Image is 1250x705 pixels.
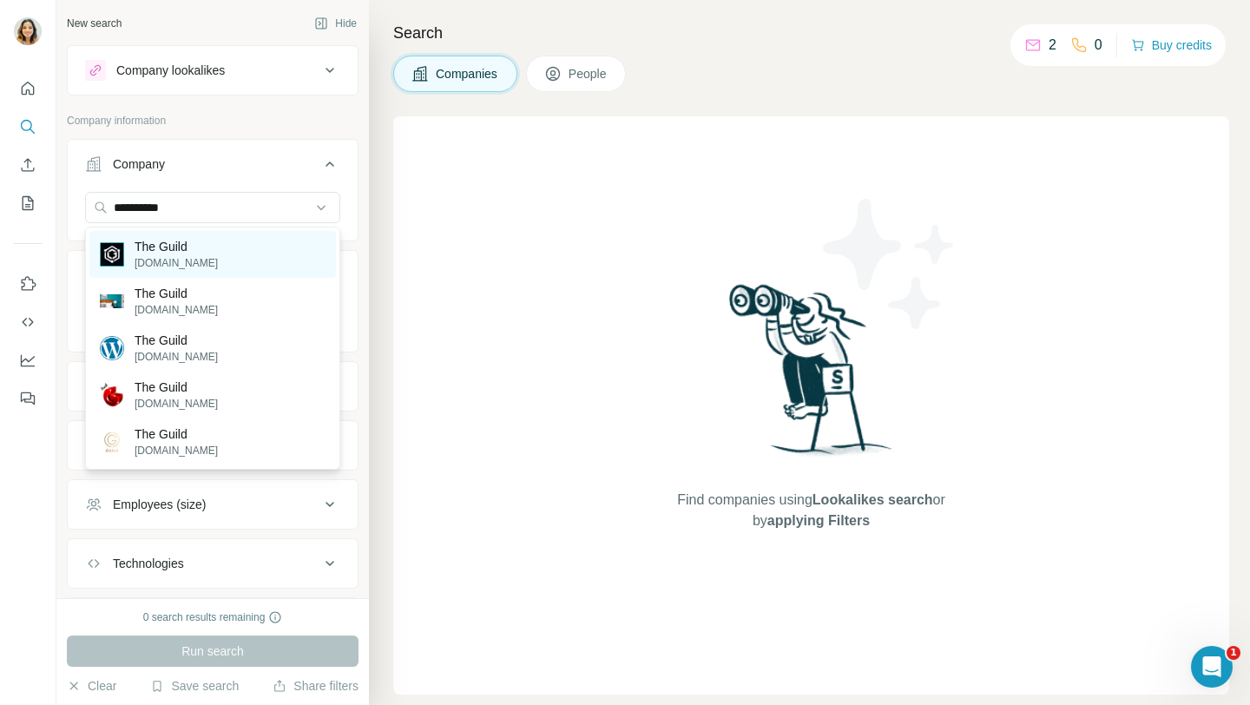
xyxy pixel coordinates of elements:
div: Technologies [113,555,184,572]
p: The Guild [135,379,218,396]
button: Quick start [14,73,42,104]
button: HQ location [68,366,358,407]
button: Share filters [273,677,359,695]
p: [DOMAIN_NAME] [135,349,218,365]
p: Company information [67,113,359,128]
button: Technologies [68,543,358,584]
h4: Search [393,21,1229,45]
p: 0 [1095,35,1102,56]
button: Dashboard [14,345,42,376]
span: applying Filters [767,513,870,528]
p: [DOMAIN_NAME] [135,255,218,271]
img: The Guild [100,242,124,267]
p: The Guild [135,238,218,255]
button: Enrich CSV [14,149,42,181]
img: Surfe Illustration - Stars [812,186,968,342]
button: Save search [150,677,239,695]
button: Use Surfe API [14,306,42,338]
div: Company [113,155,165,173]
p: [DOMAIN_NAME] [135,302,218,318]
span: Companies [436,65,499,82]
button: Employees (size) [68,484,358,525]
p: The Guild [135,332,218,349]
img: The Guild [100,336,124,360]
button: Buy credits [1131,33,1212,57]
p: The Guild [135,425,218,443]
div: Company lookalikes [116,62,225,79]
img: The Guild [100,294,124,308]
button: My lists [14,188,42,219]
p: The Guild [135,285,218,302]
span: Find companies using or by [672,490,950,531]
span: Lookalikes search [812,492,933,507]
div: 0 search results remaining [143,609,283,625]
button: Feedback [14,383,42,414]
button: Company lookalikes [68,49,358,91]
img: Surfe Illustration - Woman searching with binoculars [721,280,902,473]
img: Avatar [14,17,42,45]
img: The Guild [100,430,124,454]
img: The Guild [100,383,124,407]
button: Use Surfe on LinkedIn [14,268,42,300]
button: Industry [68,254,358,303]
button: Search [14,111,42,142]
p: 2 [1049,35,1056,56]
div: Employees (size) [113,496,206,513]
span: 1 [1227,646,1240,660]
div: New search [67,16,122,31]
p: [DOMAIN_NAME] [135,396,218,412]
p: [DOMAIN_NAME] [135,443,218,458]
iframe: Intercom live chat [1191,646,1233,688]
button: Annual revenue ($) [68,425,358,466]
span: People [569,65,609,82]
button: Hide [302,10,369,36]
button: Company [68,143,358,192]
button: Clear [67,677,116,695]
